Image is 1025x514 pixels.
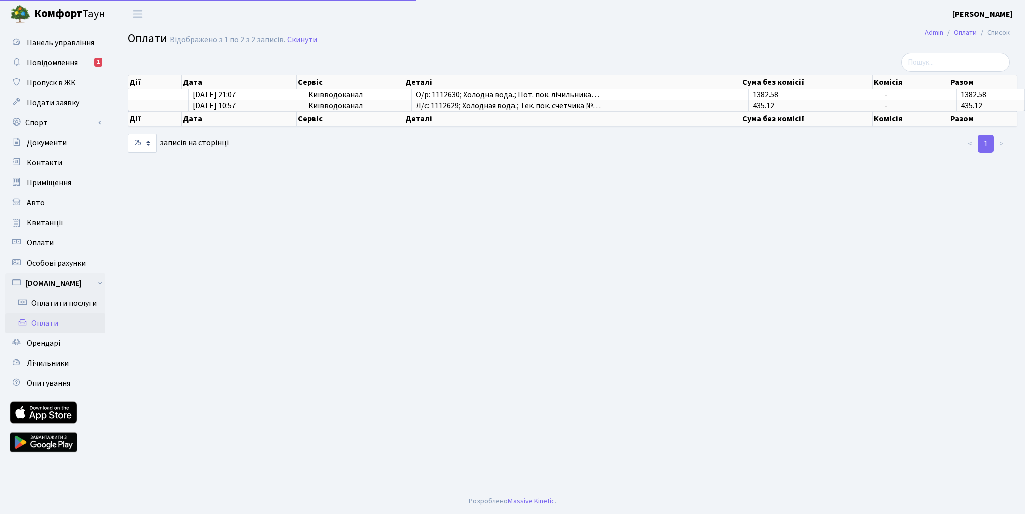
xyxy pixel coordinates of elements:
[27,378,70,389] span: Опитування
[416,89,599,100] span: О/р: 1112630; Холодна вода.; Пот. пок. лічильника…
[961,89,986,100] span: 1382.58
[954,27,977,38] a: Оплати
[5,133,105,153] a: Документи
[27,237,54,248] span: Оплати
[5,253,105,273] a: Особові рахунки
[27,37,94,48] span: Панель управління
[128,75,182,89] th: Дії
[884,100,887,111] span: -
[308,89,363,100] span: Київводоканал
[27,57,78,68] span: Повідомлення
[753,100,774,111] span: 435.12
[952,9,1013,20] b: [PERSON_NAME]
[404,75,742,89] th: Деталі
[5,233,105,253] a: Оплати
[5,373,105,393] a: Опитування
[952,8,1013,20] a: [PERSON_NAME]
[128,111,182,126] th: Дії
[27,137,67,148] span: Документи
[297,111,404,126] th: Сервіс
[901,53,1010,72] input: Пошук...
[34,6,82,22] b: Комфорт
[128,134,229,153] label: записів на сторінці
[27,77,76,88] span: Пропуск в ЖК
[94,58,102,67] div: 1
[469,496,556,507] div: Розроблено .
[977,27,1010,38] li: Список
[910,22,1025,43] nav: breadcrumb
[949,75,1017,89] th: Разом
[741,75,873,89] th: Сума без комісії
[416,100,601,111] span: Л/с: 1112629; Холодная вода.; Тек. пок. счетчика №…
[5,193,105,213] a: Авто
[10,4,30,24] img: logo.png
[753,89,778,100] span: 1382.58
[5,213,105,233] a: Квитанції
[27,358,69,369] span: Лічильники
[182,111,297,126] th: Дата
[5,53,105,73] a: Повідомлення1
[961,100,982,111] span: 435.12
[308,100,363,111] span: Київводоканал
[5,33,105,53] a: Панель управління
[193,89,236,100] span: [DATE] 21:07
[5,313,105,333] a: Оплати
[193,100,236,111] span: [DATE] 10:57
[27,338,60,349] span: Орендарі
[125,6,150,22] button: Переключити навігацію
[5,73,105,93] a: Пропуск в ЖК
[27,258,86,269] span: Особові рахунки
[5,113,105,133] a: Спорт
[27,197,45,208] span: Авто
[5,93,105,113] a: Подати заявку
[182,75,297,89] th: Дата
[34,6,105,23] span: Таун
[27,97,79,108] span: Подати заявку
[5,273,105,293] a: [DOMAIN_NAME]
[287,35,317,45] a: Скинути
[5,153,105,173] a: Контакти
[128,134,157,153] select: записів на сторінці
[170,35,285,45] div: Відображено з 1 по 2 з 2 записів.
[508,496,555,506] a: Massive Kinetic
[884,89,887,100] span: -
[925,27,943,38] a: Admin
[978,135,994,153] a: 1
[297,75,404,89] th: Сервіс
[5,173,105,193] a: Приміщення
[128,30,167,47] span: Оплати
[741,111,873,126] th: Сума без комісії
[873,111,949,126] th: Комісія
[27,217,63,228] span: Квитанції
[404,111,742,126] th: Деталі
[873,75,949,89] th: Комісія
[5,353,105,373] a: Лічильники
[5,333,105,353] a: Орендарі
[5,293,105,313] a: Оплатити послуги
[27,177,71,188] span: Приміщення
[949,111,1017,126] th: Разом
[27,157,62,168] span: Контакти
